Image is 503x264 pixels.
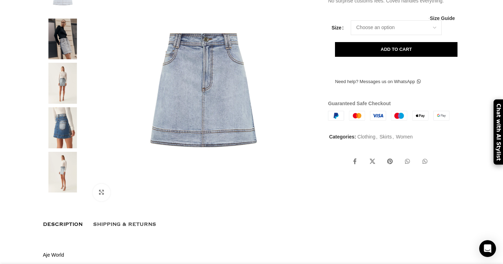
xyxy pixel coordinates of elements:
[392,133,394,141] span: ,
[93,217,156,232] a: Shipping & Returns
[43,252,64,258] a: Aje World
[396,134,413,140] a: Women
[400,155,414,169] a: WhatsApp social link
[328,74,427,89] a: Need help? Messages us on WhatsApp
[328,111,449,121] img: guaranteed-safe-checkout-bordered.j
[383,155,397,169] a: Pinterest social link
[41,19,84,60] img: aje
[43,221,83,228] span: Description
[41,107,84,148] img: Aje clothing
[376,133,377,141] span: ,
[328,101,391,106] strong: Guaranteed Safe Checkout
[357,134,375,140] a: Clothing
[329,134,356,140] span: Categories:
[348,155,362,169] a: Facebook social link
[479,240,496,257] div: Open Intercom Messenger
[43,217,83,232] a: Description
[379,134,392,140] a: Skirts
[335,42,457,57] button: Add to cart
[331,24,344,32] label: Size
[41,152,84,193] img: aje world
[418,155,432,169] a: WhatsApp social link
[365,155,379,169] a: X social link
[93,221,156,228] span: Shipping & Returns
[41,63,84,104] img: Embrace Denim Mini Skirt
